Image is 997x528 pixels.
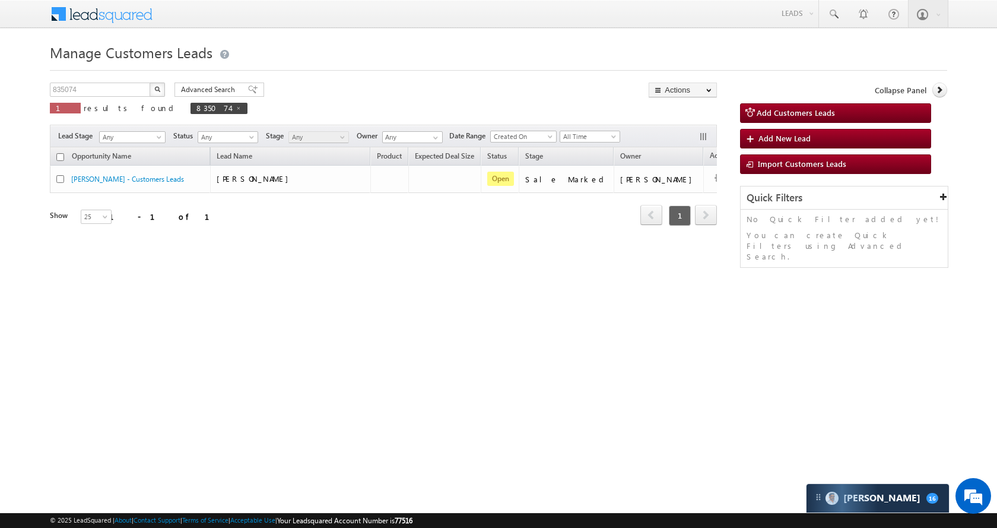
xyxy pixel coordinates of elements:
span: Any [198,132,255,143]
span: 25 [81,211,113,222]
div: Sale Marked [525,174,608,185]
p: You can create Quick Filters using Advanced Search. [747,230,942,262]
span: 835074 [196,103,230,113]
span: Lead Stage [58,131,97,141]
span: Created On [491,131,553,142]
span: Actions [704,149,739,165]
a: Any [288,131,349,143]
a: Any [198,131,258,143]
span: 1 [56,103,75,113]
p: No Quick Filter added yet! [747,214,942,225]
span: Product [377,151,402,160]
span: 77516 [395,516,412,525]
a: [PERSON_NAME] - Customers Leads [71,175,184,184]
a: Stage [519,150,549,165]
span: Manage Customers Leads [50,43,212,62]
span: Add New Lead [758,133,811,143]
div: Show [50,210,71,221]
a: About [115,516,132,524]
input: Type to Search [382,131,443,143]
span: 16 [926,493,938,504]
a: prev [640,206,662,225]
span: results found [84,103,178,113]
div: [PERSON_NAME] [620,174,698,185]
a: Status [481,150,513,165]
a: Created On [490,131,557,143]
span: Status [173,131,198,141]
span: Owner [620,151,641,160]
span: Your Leadsquared Account Number is [277,516,412,525]
span: Owner [357,131,382,141]
span: Date Range [449,131,490,141]
a: Acceptable Use [230,516,275,524]
a: Show All Items [427,132,442,144]
span: Lead Name [211,150,258,165]
span: Any [289,132,345,143]
span: Opportunity Name [72,151,131,160]
span: Advanced Search [181,84,239,95]
span: prev [640,205,662,225]
span: © 2025 LeadSquared | | | | | [50,515,412,526]
span: Open [487,172,514,186]
span: next [695,205,717,225]
img: Carter [825,492,839,505]
img: carter-drag [814,492,823,502]
span: All Time [560,131,617,142]
img: Search [154,86,160,92]
button: Actions [649,83,717,97]
a: Any [99,131,166,143]
span: 1 [669,205,691,226]
a: Contact Support [134,516,180,524]
span: Stage [525,151,543,160]
a: Opportunity Name [66,150,137,165]
span: Stage [266,131,288,141]
span: Carter [843,492,920,504]
a: Expected Deal Size [409,150,480,165]
a: next [695,206,717,225]
span: Any [100,132,161,143]
span: Import Customers Leads [758,159,846,169]
span: Collapse Panel [875,85,926,96]
a: 25 [81,210,112,224]
a: Terms of Service [182,516,228,524]
div: carter-dragCarter[PERSON_NAME]16 [806,483,950,513]
div: Quick Filters [741,186,948,210]
input: Check all records [56,153,64,161]
a: All Time [560,131,620,143]
span: Expected Deal Size [415,151,474,160]
span: [PERSON_NAME] [217,173,294,184]
span: Add Customers Leads [757,108,835,118]
div: 1 - 1 of 1 [109,210,224,223]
